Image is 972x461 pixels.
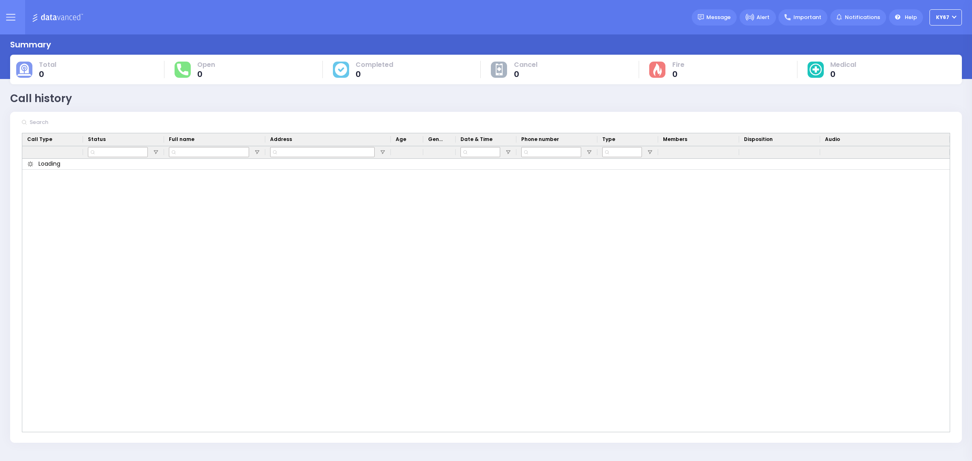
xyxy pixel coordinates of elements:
[514,70,537,78] span: 0
[356,61,393,69] span: Completed
[88,136,106,143] span: Status
[672,70,684,78] span: 0
[521,136,559,143] span: Phone number
[460,147,500,157] input: Date & Time Filter Input
[905,13,917,21] span: Help
[514,61,537,69] span: Cancel
[177,64,188,75] img: total-response.svg
[653,63,662,76] img: fire-cause.svg
[254,149,260,156] button: Open Filter Menu
[793,13,821,21] span: Important
[672,61,684,69] span: Fire
[706,13,731,21] span: Message
[602,147,642,157] input: Type Filter Input
[153,149,159,156] button: Open Filter Menu
[744,136,773,143] span: Disposition
[698,14,704,20] img: message.svg
[10,91,72,107] div: Call history
[602,136,615,143] span: Type
[757,13,769,21] span: Alert
[396,136,406,143] span: Age
[17,64,31,76] img: total-cause.svg
[663,136,687,143] span: Members
[197,70,215,78] span: 0
[38,160,60,168] span: Loading
[32,12,86,22] img: Logo
[197,61,215,69] span: Open
[27,115,149,130] input: Search
[647,149,653,156] button: Open Filter Menu
[460,136,492,143] span: Date & Time
[810,64,822,76] img: medical-cause.svg
[356,70,393,78] span: 0
[169,147,249,157] input: Full name Filter Input
[929,9,962,26] button: KY67
[88,147,148,157] input: Status Filter Input
[428,136,444,143] span: Gender
[586,149,593,156] button: Open Filter Menu
[521,147,581,157] input: Phone number Filter Input
[379,149,386,156] button: Open Filter Menu
[10,38,51,51] div: Summary
[936,14,949,21] span: KY67
[335,63,347,75] img: cause-cover.svg
[830,70,856,78] span: 0
[505,149,512,156] button: Open Filter Menu
[830,61,856,69] span: Medical
[496,64,503,76] img: other-cause.svg
[825,136,840,143] span: Audio
[27,136,52,143] span: Call Type
[270,136,292,143] span: Address
[169,136,194,143] span: Full name
[270,147,375,157] input: Address Filter Input
[39,70,56,78] span: 0
[39,61,56,69] span: Total
[845,13,880,21] span: Notifications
